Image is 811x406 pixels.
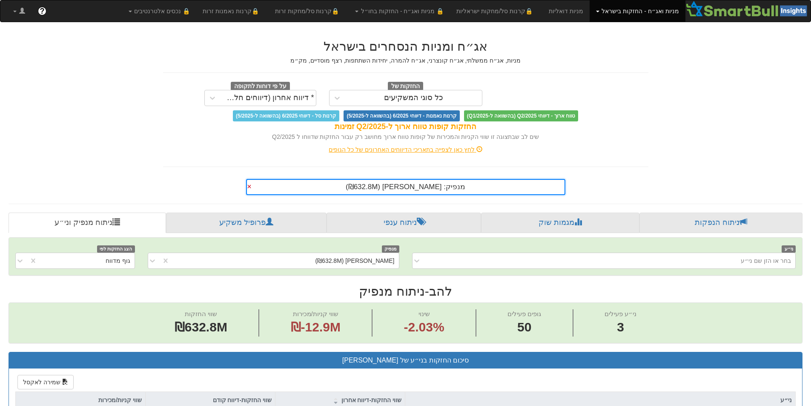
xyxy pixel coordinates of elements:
span: הצג החזקות לפי [97,245,135,253]
h2: אג״ח ומניות הנסחרים בישראל [163,39,648,53]
span: שווי החזקות [185,310,217,317]
a: ניתוח מנפיק וני״ע [9,213,166,233]
span: 50 [507,318,541,337]
a: 🔒קרנות נאמנות זרות [196,0,269,22]
h5: מניות, אג״ח ממשלתי, אג״ח קונצרני, אג״ח להמרה, יחידות השתתפות, רצף מוסדיים, מק״מ [163,58,648,64]
div: * דיווח אחרון (דיווחים חלקיים) [222,94,314,102]
div: החזקות קופות טווח ארוך ל-Q2/2025 זמינות [163,121,648,132]
a: 🔒קרנות סל/מחקות זרות [269,0,349,22]
span: החזקות של [388,82,424,91]
span: שווי קניות/מכירות [293,310,338,317]
span: ני״ע [782,245,796,253]
span: ? [40,7,44,15]
a: 🔒 מניות ואג״ח - החזקות בחו״ל [349,0,450,22]
a: מניות דואליות [542,0,590,22]
h3: סיכום החזקות בני״ע של [PERSON_NAME] [15,357,796,364]
a: ניתוח הנפקות [639,213,802,233]
a: 🔒קרנות סל/מחקות ישראליות [450,0,542,22]
div: לחץ כאן לצפייה בתאריכי הדיווחים האחרונים של כל הגופים [157,145,655,154]
div: כל סוגי המשקיעים [384,94,443,102]
span: × [247,183,252,190]
div: [PERSON_NAME] (₪632.8M) [315,256,394,265]
span: 3 [605,318,636,337]
span: ₪-12.9M [291,320,341,334]
span: על פי דוחות לתקופה [231,82,290,91]
button: שמירה לאקסל [17,375,74,389]
a: 🔒 נכסים אלטרנטיבים [122,0,197,22]
span: שינוי [418,310,430,317]
div: בחר או הזן שם ני״ע [741,256,791,265]
span: ₪632.8M [175,320,227,334]
div: גוף מדווח [106,256,130,265]
a: פרופיל משקיע [166,213,326,233]
a: ניתוח ענפי [327,213,481,233]
a: מניות ואג״ח - החזקות בישראל [590,0,685,22]
div: שים לב שבתצוגה זו שווי הקניות והמכירות של קופות טווח ארוך מחושב רק עבור החזקות שדווחו ל Q2/2025 [163,132,648,141]
span: קרנות נאמנות - דיווחי 6/2025 (בהשוואה ל-5/2025) [344,110,459,121]
img: Smartbull [685,0,811,17]
span: גופים פעילים [507,310,541,317]
span: טווח ארוך - דיווחי Q2/2025 (בהשוואה ל-Q1/2025) [464,110,578,121]
span: מנפיק: ‏[PERSON_NAME] ‎(₪632.8M)‎ [346,183,465,191]
span: מנפיק [382,245,399,253]
span: Clear value [247,180,254,194]
a: ? [32,0,53,22]
span: -2.03% [404,318,444,337]
span: ני״ע פעילים [605,310,636,317]
span: קרנות סל - דיווחי 6/2025 (בהשוואה ל-5/2025) [233,110,339,121]
h2: להב - ניתוח מנפיק [9,284,802,298]
a: מגמות שוק [481,213,639,233]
